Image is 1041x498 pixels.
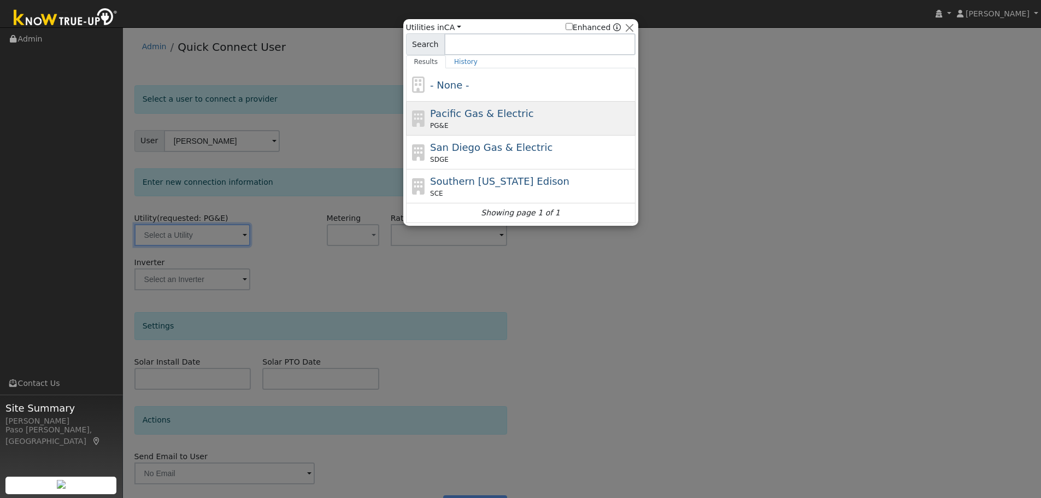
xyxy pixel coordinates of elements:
img: retrieve [57,480,66,489]
a: CA [444,23,461,32]
span: [PERSON_NAME] [966,9,1030,18]
img: Know True-Up [8,6,123,31]
span: Search [406,33,445,55]
a: Results [406,55,446,68]
label: Enhanced [566,22,611,33]
span: PG&E [430,121,448,131]
div: [PERSON_NAME] [5,415,117,427]
span: SCE [430,189,443,198]
span: Pacific Gas & Electric [430,108,533,119]
span: Utilities in [406,22,461,33]
span: - None - [430,79,469,91]
a: Map [92,437,102,446]
span: Site Summary [5,401,117,415]
a: History [446,55,486,68]
a: Enhanced Providers [613,23,621,32]
span: San Diego Gas & Electric [430,142,552,153]
span: Southern [US_STATE] Edison [430,175,569,187]
span: Show enhanced providers [566,22,621,33]
input: Enhanced [566,23,573,30]
span: SDGE [430,155,449,165]
div: Paso [PERSON_NAME], [GEOGRAPHIC_DATA] [5,424,117,447]
i: Showing page 1 of 1 [481,207,560,219]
